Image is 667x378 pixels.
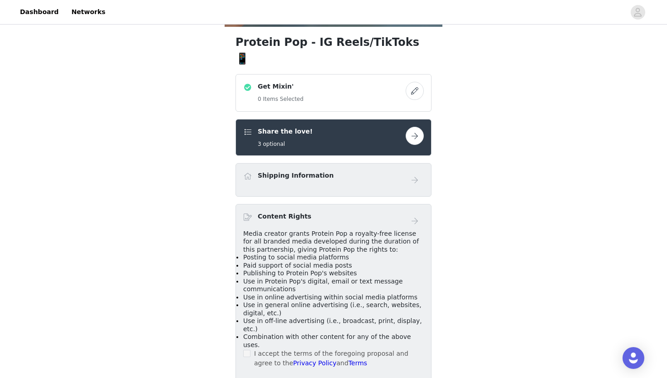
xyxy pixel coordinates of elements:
[243,301,422,317] span: Use in general online advertising (i.e., search, websites, digital, etc.)
[66,2,111,22] a: Networks
[243,269,357,277] span: Publishing to Protein Pop's websites
[235,34,432,67] h1: Protein Pop - IG Reels/TikToks 📱
[243,278,403,293] span: Use in Protein Pop's digital, email or text message communications
[15,2,64,22] a: Dashboard
[258,82,304,91] h4: Get Mixin'
[293,359,336,367] a: Privacy Policy
[258,140,313,148] h5: 3 optional
[243,262,352,269] span: Paid support of social media posts
[258,127,313,136] h4: Share the love!
[258,171,333,180] h4: Shipping Information
[348,359,367,367] a: Terms
[633,5,642,20] div: avatar
[258,95,304,103] h5: 0 Items Selected
[243,317,422,333] span: Use in off-line advertising (i.e., broadcast, print, display, etc.)
[243,293,417,301] span: Use in online advertising within social media platforms
[243,254,349,261] span: Posting to social media platforms
[243,230,419,253] span: Media creator grants Protein Pop a royalty-free license for all branded media developed during th...
[235,119,432,156] div: Share the love!
[243,333,411,348] span: Combination with other content for any of the above uses.
[235,74,432,112] div: Get Mixin'
[254,349,424,368] p: I accept the terms of the foregoing proposal and agree to the and
[623,347,644,369] div: Open Intercom Messenger
[235,163,432,197] div: Shipping Information
[258,212,311,221] h4: Content Rights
